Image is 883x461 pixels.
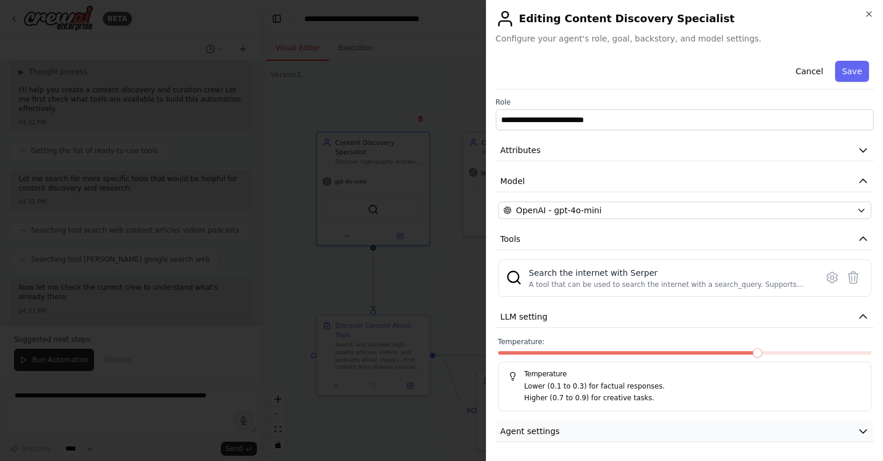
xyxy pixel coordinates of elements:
[496,98,874,107] label: Role
[500,233,521,245] span: Tools
[500,175,525,187] span: Model
[498,202,871,219] button: OpenAI - gpt-4o-mini
[496,306,874,328] button: LLM setting
[500,425,560,437] span: Agent settings
[843,267,864,288] button: Delete tool
[524,381,861,393] p: Lower (0.1 to 0.3) for factual responses.
[524,393,861,404] p: Higher (0.7 to 0.9) for creative tasks.
[508,369,861,379] h5: Temperature
[529,280,810,289] div: A tool that can be used to search the internet with a search_query. Supports different search typ...
[496,9,874,28] h2: Editing Content Discovery Specialist
[496,33,874,44] span: Configure your agent's role, goal, backstory, and model settings.
[822,267,843,288] button: Configure tool
[788,61,830,82] button: Cancel
[496,228,874,250] button: Tools
[496,421,874,442] button: Agent settings
[496,140,874,161] button: Attributes
[496,171,874,192] button: Model
[498,337,545,346] span: Temperature:
[529,267,810,279] div: Search the internet with Serper
[500,311,548,323] span: LLM setting
[835,61,869,82] button: Save
[516,204,602,216] span: OpenAI - gpt-4o-mini
[506,269,522,286] img: SerperDevTool
[500,144,541,156] span: Attributes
